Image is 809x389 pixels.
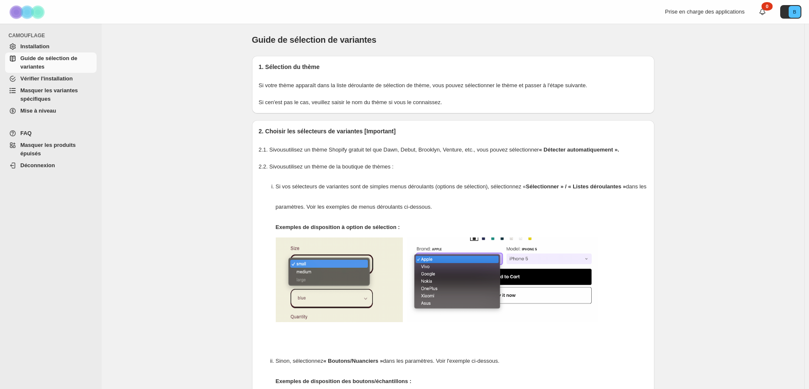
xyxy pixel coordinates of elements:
font: Prise en charge des applications [665,8,745,15]
font: Exemples de disposition à option de sélection : [276,224,400,230]
a: Installation [5,41,97,52]
a: FAQ [5,127,97,139]
img: camouflage-sélectionner-options-2 [407,237,598,322]
a: Vérifier l'installation [5,73,97,85]
font: Masquer les variantes spécifiques [20,87,78,102]
text: B [793,9,796,14]
button: Avatar avec les initiales B [780,5,801,19]
font: Guide de sélection de variantes [252,35,377,44]
font: 2.1. Si [259,146,274,153]
font: « Détecter automatiquement ». [539,146,619,153]
font: vous [274,146,285,153]
font: Installation [20,43,50,50]
font: n'est pas le cas [271,99,308,105]
font: utilisez un thème Shopify gratuit tel que Dawn, Debut, Brooklyn, Venture, etc., vous pouvez sélec... [286,146,539,153]
font: Si vos sélecteurs de variantes sont de simples menus déroulants (options de sélection), sélection... [276,183,526,190]
font: « Boutons/Nuanciers » [323,358,383,364]
font: Sinon, sélectionnez [276,358,324,364]
font: 1. Sélection du thème [259,63,320,70]
font: utilisez un thème de la boutique de thèmes : [286,163,393,170]
a: 0 [758,8,767,16]
font: CAMOUFLAGE [8,33,45,39]
font: Déconnexion [20,162,55,168]
font: Sélectionner » / « Listes déroulantes » [526,183,626,190]
a: Guide de sélection de variantes [5,52,97,73]
font: Masquer les produits épuisés [20,142,76,157]
font: 0 [766,4,768,9]
a: Mise à niveau [5,105,97,117]
font: Si ce [259,99,271,105]
a: Masquer les variantes spécifiques [5,85,97,105]
font: Guide de sélection de variantes [20,55,77,70]
font: 2. Choisir les sélecteurs de variantes [Important] [259,128,396,135]
font: FAQ [20,130,32,136]
font: Mise à niveau [20,108,56,114]
a: Déconnexion [5,160,97,171]
font: , veuillez saisir le nom du thème si vous le connaissez. [309,99,442,105]
font: dans les paramètres. Voir l'exemple ci-dessous. [383,358,499,364]
a: Masquer les produits épuisés [5,139,97,160]
img: camouflage-sélectionner-options [276,237,403,322]
span: Avatar avec les initiales B [789,6,801,18]
font: Vérifier l'installation [20,75,73,82]
font: Si votre thème apparaît dans la liste déroulante de sélection de thème, vous pouvez sélectionner ... [259,82,587,88]
font: vous [274,163,285,170]
img: Camouflage [7,0,49,24]
font: Exemples de disposition des boutons/échantillons : [276,378,412,384]
font: 2.2. Si [259,163,274,170]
